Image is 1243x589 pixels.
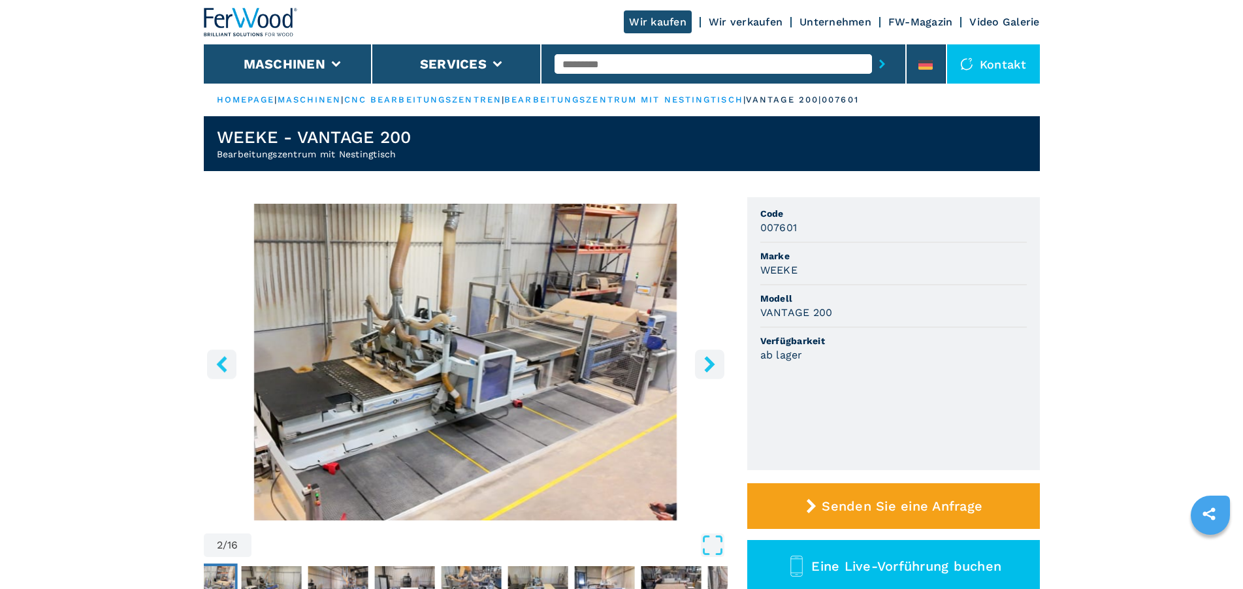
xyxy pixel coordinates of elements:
[760,220,798,235] h3: 007601
[969,16,1039,28] a: Video Galerie
[217,127,412,148] h1: WEEKE - VANTAGE 200
[223,540,227,550] span: /
[760,249,1027,263] span: Marke
[888,16,953,28] a: FW-Magazin
[1187,530,1233,579] iframe: Chat
[760,334,1027,347] span: Verfügbarkeit
[502,95,504,104] span: |
[227,540,238,550] span: 16
[960,57,973,71] img: Kontakt
[204,204,728,520] div: Go to Slide 2
[811,558,1001,574] span: Eine Live-Vorführung buchen
[217,540,223,550] span: 2
[760,263,798,278] h3: WEEKE
[217,95,275,104] a: HOMEPAGE
[624,10,692,33] a: Wir kaufen
[747,483,1040,529] button: Senden Sie eine Anfrage
[746,94,822,106] p: vantage 200 |
[504,95,743,104] a: bearbeitungszentrum mit nestingtisch
[799,16,871,28] a: Unternehmen
[1193,498,1225,530] a: sharethis
[274,95,277,104] span: |
[695,349,724,379] button: right-button
[760,347,803,362] h3: ab lager
[204,204,728,520] img: Bearbeitungszentrum mit Nestingtisch WEEKE VANTAGE 200
[822,498,982,514] span: Senden Sie eine Anfrage
[947,44,1040,84] div: Kontakt
[743,95,746,104] span: |
[255,533,724,557] button: Open Fullscreen
[341,95,344,104] span: |
[204,8,298,37] img: Ferwood
[760,305,833,320] h3: VANTAGE 200
[760,207,1027,220] span: Code
[872,49,892,79] button: submit-button
[217,148,412,161] h2: Bearbeitungszentrum mit Nestingtisch
[344,95,502,104] a: cnc bearbeitungszentren
[709,16,783,28] a: Wir verkaufen
[420,56,487,72] button: Services
[244,56,325,72] button: Maschinen
[822,94,859,106] p: 007601
[760,292,1027,305] span: Modell
[207,349,236,379] button: left-button
[278,95,342,104] a: maschinen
